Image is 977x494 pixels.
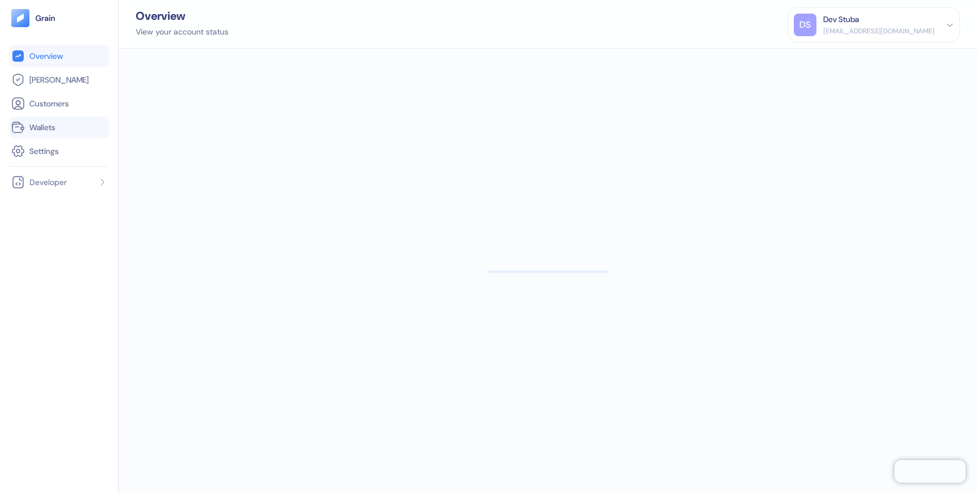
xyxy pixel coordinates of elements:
[11,9,29,27] img: logo-tablet-V2.svg
[35,14,56,22] img: logo
[29,122,55,133] span: Wallets
[136,10,228,22] div: Overview
[894,460,966,483] iframe: Chatra live chat
[11,49,107,63] a: Overview
[29,98,69,109] span: Customers
[29,145,59,157] span: Settings
[11,144,107,158] a: Settings
[29,177,67,188] span: Developer
[11,73,107,87] a: [PERSON_NAME]
[823,26,935,36] div: [EMAIL_ADDRESS][DOMAIN_NAME]
[11,121,107,134] a: Wallets
[136,26,228,38] div: View your account status
[794,14,816,36] div: DS
[29,74,89,85] span: [PERSON_NAME]
[11,97,107,110] a: Customers
[29,50,63,62] span: Overview
[823,14,859,25] div: Dev Stuba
